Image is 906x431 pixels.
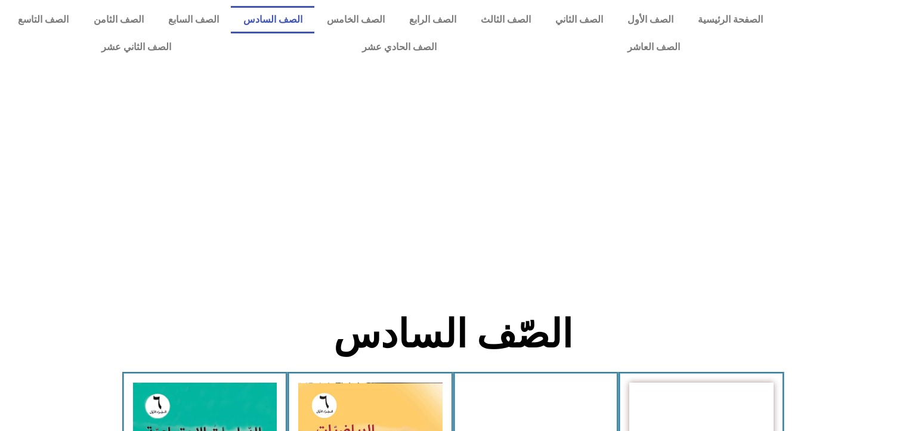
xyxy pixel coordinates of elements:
[314,6,397,33] a: الصف الخامس
[685,6,775,33] a: الصفحة الرئيسية
[156,6,231,33] a: الصف السابع
[543,6,615,33] a: الصف الثاني
[81,6,156,33] a: الصف الثامن
[468,6,543,33] a: الصف الثالث
[231,6,314,33] a: الصف السادس
[532,33,775,61] a: الصف العاشر
[397,6,468,33] a: الصف الرابع
[6,33,267,61] a: الصف الثاني عشر
[256,311,650,358] h2: الصّف السادس
[267,33,532,61] a: الصف الحادي عشر
[6,6,81,33] a: الصف التاسع
[615,6,685,33] a: الصف الأول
